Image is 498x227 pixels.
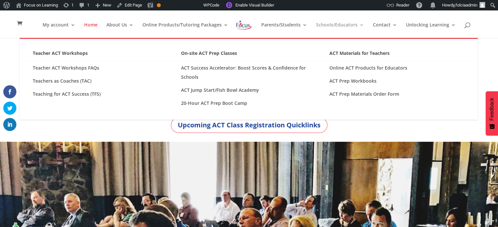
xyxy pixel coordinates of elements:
a: ACT Materials for Teachers [323,49,471,61]
a: Upcoming ACT Class Registration Quicklinks [171,117,327,133]
a: Unlocking Learning [406,23,456,38]
a: Online Products/Tutoring Packages [142,23,228,38]
a: Online ACT Products for Educators [323,61,471,74]
a: Teacher ACT Workshops [26,49,175,61]
a: On-site ACT Prep Classes [175,49,323,61]
button: Feedback - Show survey [486,91,498,136]
a: Teachers as Coaches (TAC) [26,74,175,88]
a: ACT Prep Workbooks [323,74,471,88]
a: Parents/Students [261,23,307,38]
a: ACT Prep Materials Order Form [323,88,471,101]
a: Teacher ACT Workshops FAQs [26,61,175,74]
a: Teaching for ACT Success (TFS) [26,88,175,101]
img: Focus on Learning [235,19,252,31]
span: folciaadmin [455,3,477,8]
a: ACT Success Accelerator: Boost Scores & Confidence for Schools [175,61,323,84]
a: About Us [106,23,134,38]
div: OK [157,3,161,7]
span: Feedback [489,98,495,121]
a: Home [84,23,98,38]
a: My account [43,23,75,38]
a: 20-Hour ACT Prep Boot Camp [175,97,323,110]
img: Views over 48 hours. Click for more Jetpack Stats. [167,1,203,9]
a: Contact [373,23,397,38]
a: Schools/Educators [316,23,364,38]
a: ACT Jump Start/Fish Bowl Academy [175,84,323,97]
